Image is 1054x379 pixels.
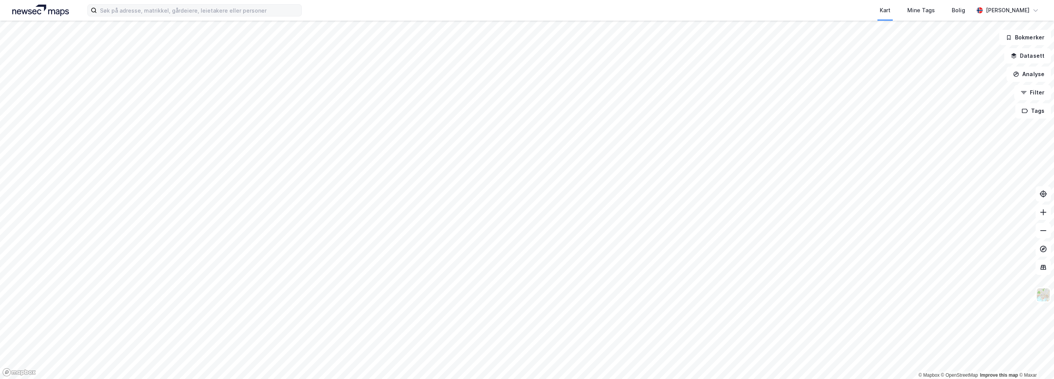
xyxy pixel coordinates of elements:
[12,5,69,16] img: logo.a4113a55bc3d86da70a041830d287a7e.svg
[1016,342,1054,379] div: Kontrollprogram for chat
[880,6,890,15] div: Kart
[952,6,965,15] div: Bolig
[907,6,935,15] div: Mine Tags
[986,6,1029,15] div: [PERSON_NAME]
[1016,342,1054,379] iframe: Chat Widget
[97,5,301,16] input: Søk på adresse, matrikkel, gårdeiere, leietakere eller personer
